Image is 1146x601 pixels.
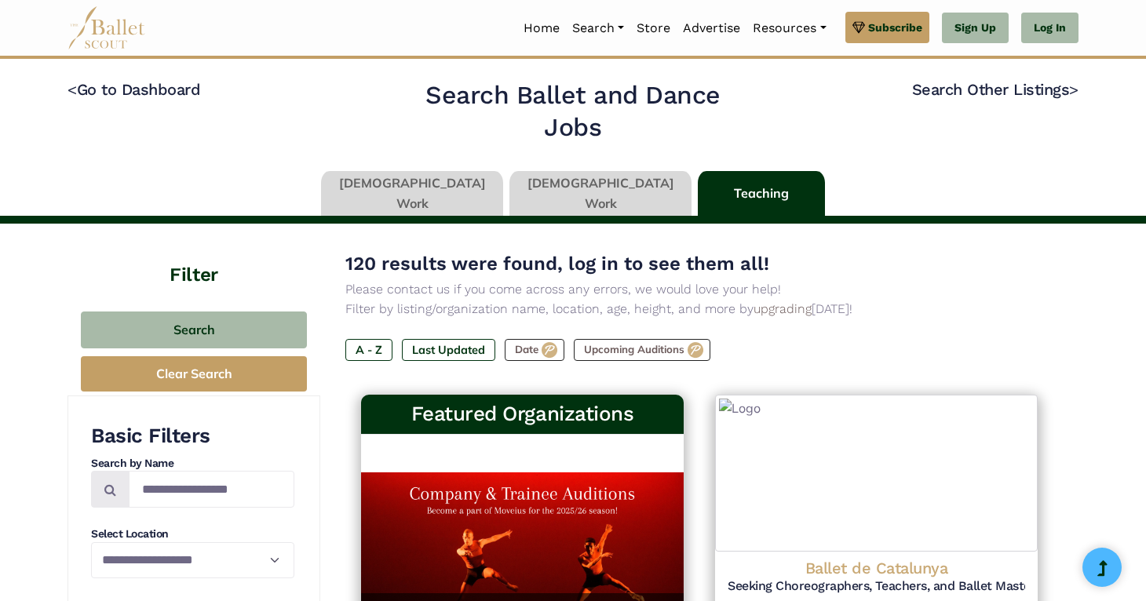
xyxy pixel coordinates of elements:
h4: Select Location [91,526,294,542]
li: [DEMOGRAPHIC_DATA] Work [318,171,506,217]
h4: Search by Name [91,456,294,472]
input: Search by names... [129,471,294,508]
h2: Search Ballet and Dance Jobs [396,79,750,144]
h5: Seeking Choreographers, Teachers, and Ballet Masters [728,578,1025,595]
span: Subscribe [868,19,922,36]
code: > [1069,79,1078,99]
label: A - Z [345,339,392,361]
button: Clear Search [81,356,307,392]
button: Search [81,311,307,348]
a: Store [630,12,677,45]
a: Subscribe [845,12,929,43]
a: <Go to Dashboard [68,80,200,99]
h3: Basic Filters [91,423,294,450]
span: 120 results were found, log in to see them all! [345,253,769,275]
h4: Filter [68,224,320,288]
a: Search Other Listings> [912,80,1078,99]
img: gem.svg [852,19,865,36]
p: Please contact us if you come across any errors, we would love your help! [345,279,1053,300]
a: upgrading [754,301,812,316]
h4: Ballet de Catalunya [728,558,1025,578]
img: Logo [715,395,1038,552]
a: Advertise [677,12,746,45]
a: Sign Up [942,13,1009,44]
label: Last Updated [402,339,495,361]
li: Teaching [695,171,828,217]
a: Home [517,12,566,45]
label: Date [505,339,564,361]
code: < [68,79,77,99]
p: Filter by listing/organization name, location, age, height, and more by [DATE]! [345,299,1053,319]
label: Upcoming Auditions [574,339,710,361]
a: Search [566,12,630,45]
h3: Featured Organizations [374,401,671,428]
a: Resources [746,12,832,45]
li: [DEMOGRAPHIC_DATA] Work [506,171,695,217]
a: Log In [1021,13,1078,44]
